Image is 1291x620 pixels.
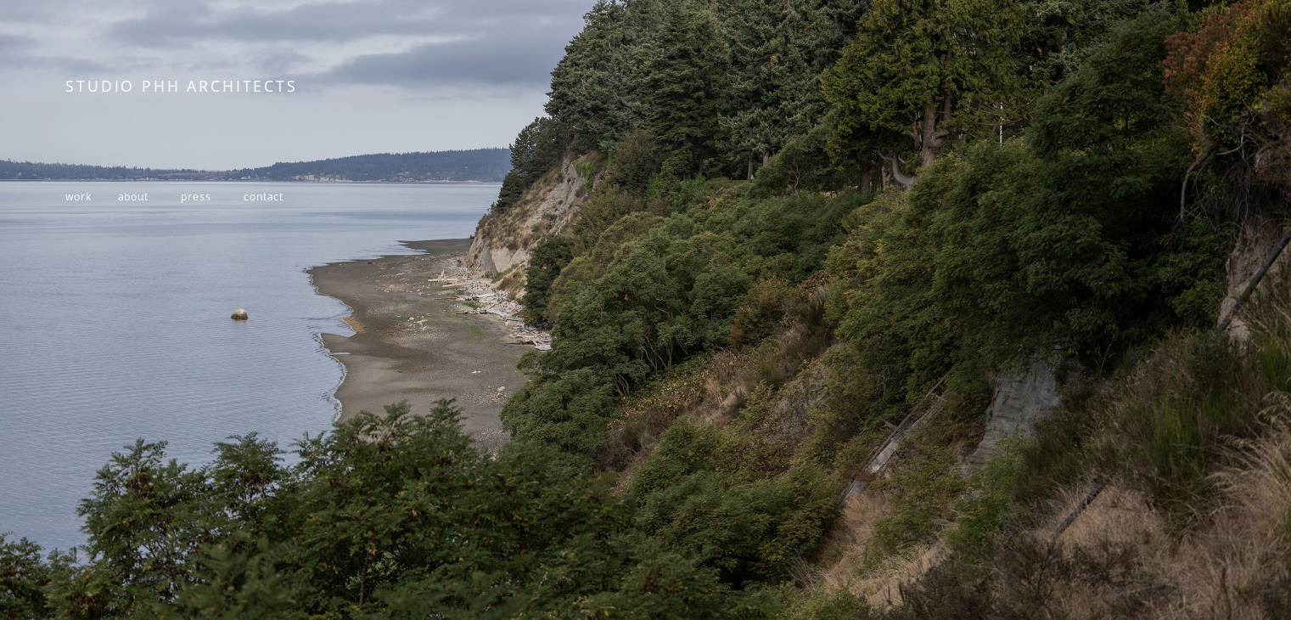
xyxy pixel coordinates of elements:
a: contact [244,189,283,204]
a: press [181,189,210,204]
span: STUDIO PHH ARCHITECTS [65,76,297,96]
a: about [118,189,149,204]
a: work [65,189,91,204]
